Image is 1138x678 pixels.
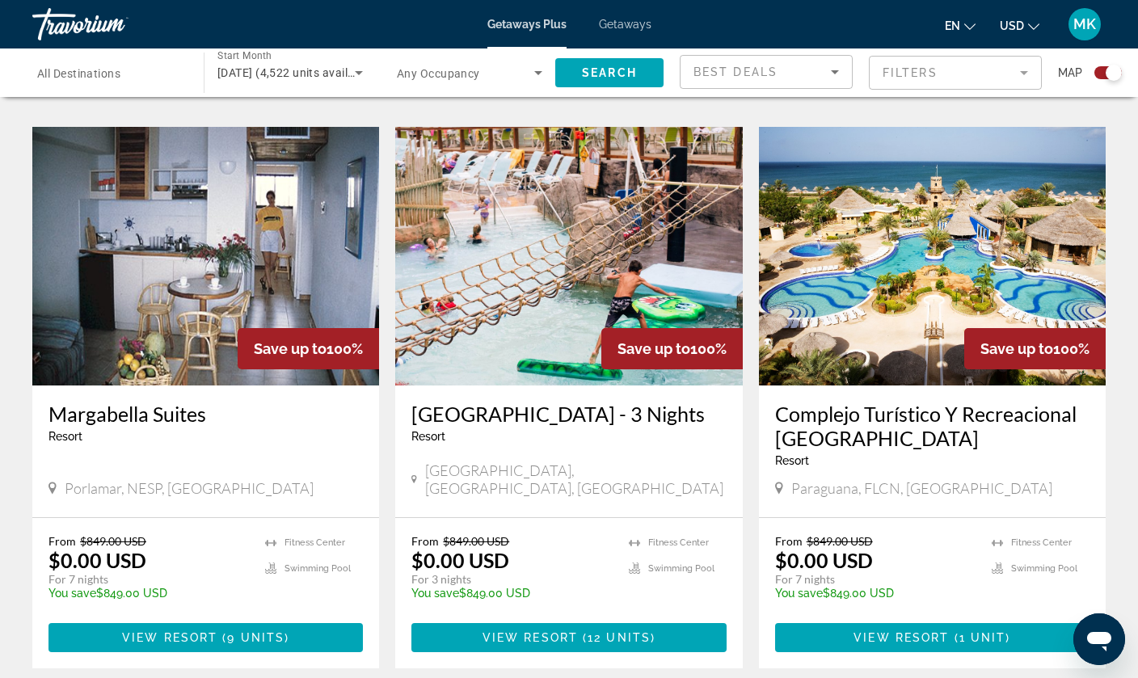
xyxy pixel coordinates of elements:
span: [GEOGRAPHIC_DATA], [GEOGRAPHIC_DATA], [GEOGRAPHIC_DATA] [425,461,727,497]
span: Paraguana, FLCN, [GEOGRAPHIC_DATA] [791,479,1052,497]
button: Search [555,58,664,87]
span: View Resort [122,631,217,644]
div: 100% [601,328,743,369]
span: $849.00 USD [80,534,146,548]
span: Map [1058,61,1082,84]
span: MK [1073,16,1096,32]
span: Save up to [617,340,690,357]
span: ( ) [949,631,1010,644]
img: 2468I01L.jpg [32,127,379,385]
span: From [48,534,76,548]
button: User Menu [1064,7,1106,41]
p: $849.00 USD [411,587,612,600]
a: Margabella Suites [48,402,363,426]
p: For 7 nights [48,572,249,587]
div: 100% [964,328,1106,369]
button: Change language [945,14,976,37]
mat-select: Sort by [693,62,839,82]
iframe: Button to launch messaging window [1073,613,1125,665]
span: $849.00 USD [443,534,509,548]
span: From [775,534,803,548]
span: All Destinations [37,67,120,80]
span: 1 unit [959,631,1006,644]
a: Complejo Turístico Y Recreacional [GEOGRAPHIC_DATA] [775,402,1090,450]
a: Travorium [32,3,194,45]
button: View Resort(12 units) [411,623,726,652]
button: Change currency [1000,14,1039,37]
button: View Resort(9 units) [48,623,363,652]
span: From [411,534,439,548]
span: USD [1000,19,1024,32]
span: $849.00 USD [807,534,873,548]
span: en [945,19,960,32]
p: $0.00 USD [411,548,509,572]
span: Swimming Pool [1011,563,1077,574]
p: $849.00 USD [775,587,976,600]
span: ( ) [217,631,289,644]
p: For 7 nights [775,572,976,587]
button: Filter [869,55,1042,91]
span: Porlamar, NESP, [GEOGRAPHIC_DATA] [65,479,314,497]
div: 100% [238,328,379,369]
span: 12 units [588,631,651,644]
span: Swimming Pool [284,563,351,574]
span: Save up to [254,340,327,357]
span: Search [582,66,637,79]
button: View Resort(1 unit) [775,623,1090,652]
a: [GEOGRAPHIC_DATA] - 3 Nights [411,402,726,426]
span: ( ) [578,631,655,644]
p: $0.00 USD [48,548,146,572]
span: You save [775,587,823,600]
span: [DATE] (4,522 units available) [217,66,374,79]
p: $849.00 USD [48,587,249,600]
span: You save [411,587,459,600]
a: Getaways Plus [487,18,567,31]
img: 7507O01X.jpg [759,127,1106,385]
p: For 3 nights [411,572,612,587]
span: Resort [775,454,809,467]
span: View Resort [853,631,949,644]
a: Getaways [599,18,651,31]
p: $0.00 USD [775,548,873,572]
span: Any Occupancy [397,67,480,80]
span: Resort [48,430,82,443]
span: 9 units [227,631,284,644]
span: Fitness Center [284,537,345,548]
span: Fitness Center [1011,537,1072,548]
span: Swimming Pool [648,563,714,574]
span: You save [48,587,96,600]
span: Start Month [217,50,272,61]
img: S183O01X.jpg [395,127,742,385]
span: View Resort [483,631,578,644]
span: Best Deals [693,65,778,78]
span: Fitness Center [648,537,709,548]
span: Resort [411,430,445,443]
span: Save up to [980,340,1053,357]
